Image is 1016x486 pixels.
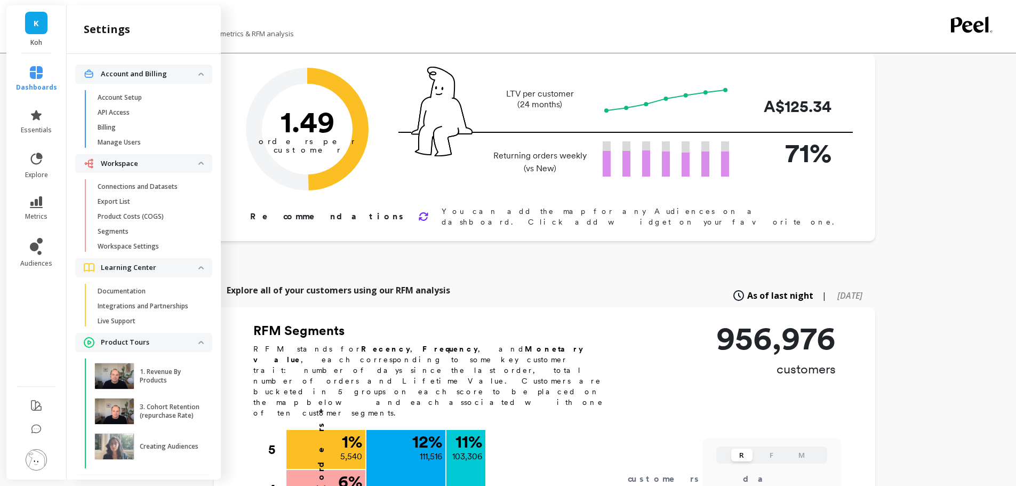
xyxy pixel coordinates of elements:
[17,38,56,47] p: Koh
[26,449,47,471] img: profile picture
[98,302,188,310] p: Integrations and Partnerships
[198,73,204,76] img: down caret icon
[101,69,198,79] p: Account and Billing
[84,158,94,169] img: navigation item icon
[452,450,482,463] p: 103,306
[98,108,130,117] p: API Access
[98,182,178,191] p: Connections and Datasets
[412,433,442,450] p: 12 %
[280,104,334,139] text: 1.49
[140,442,198,451] p: Creating Audiences
[342,433,362,450] p: 1 %
[747,289,813,302] span: As of last night
[731,449,753,461] button: R
[98,242,159,251] p: Workspace Settings
[791,449,812,461] button: M
[746,94,831,118] p: A$125.34
[253,322,616,339] h2: RFM Segments
[198,341,204,344] img: down caret icon
[746,133,831,173] p: 71%
[259,137,356,146] tspan: orders per
[25,171,48,179] span: explore
[716,322,836,354] p: 956,976
[98,93,142,102] p: Account Setup
[422,345,478,353] b: Frequency
[101,158,198,169] p: Workspace
[98,317,135,325] p: Live Support
[98,287,146,296] p: Documentation
[84,263,94,272] img: navigation item icon
[250,210,405,223] p: Recommendations
[84,22,130,37] h2: settings
[198,266,204,269] img: down caret icon
[84,337,94,348] img: navigation item icon
[140,403,200,420] p: 3. Cohort Retention (repurchase Rate)
[198,162,204,165] img: down caret icon
[98,227,129,236] p: Segments
[743,473,787,485] div: days
[268,430,285,469] div: 5
[98,212,164,221] p: Product Costs (COGS)
[25,212,47,221] span: metrics
[34,17,39,29] span: K
[98,197,130,206] p: Export List
[761,449,782,461] button: F
[837,290,862,301] span: [DATE]
[98,123,116,132] p: Billing
[628,473,714,485] div: customers
[420,450,442,463] p: 111,516
[822,289,827,302] span: |
[16,83,57,92] span: dashboards
[20,259,52,268] span: audiences
[411,67,473,156] img: pal seatted on line
[340,450,362,463] p: 5,540
[442,206,841,227] p: You can add the map for any Audiences on a dashboard. Click add widget on your favorite one.
[455,433,482,450] p: 11 %
[140,368,200,385] p: 1. Revenue By Products
[84,69,94,79] img: navigation item icon
[490,149,590,175] p: Returning orders weekly (vs New)
[101,337,198,348] p: Product Tours
[21,126,52,134] span: essentials
[490,89,590,110] p: LTV per customer (24 months)
[716,361,836,378] p: customers
[253,344,616,418] p: RFM stands for , , and , each corresponding to some key customer trait: number of days since the ...
[98,138,141,147] p: Manage Users
[361,345,410,353] b: Recency
[227,284,450,297] p: Explore all of your customers using our RFM analysis
[101,262,198,273] p: Learning Center
[273,145,341,155] tspan: customer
